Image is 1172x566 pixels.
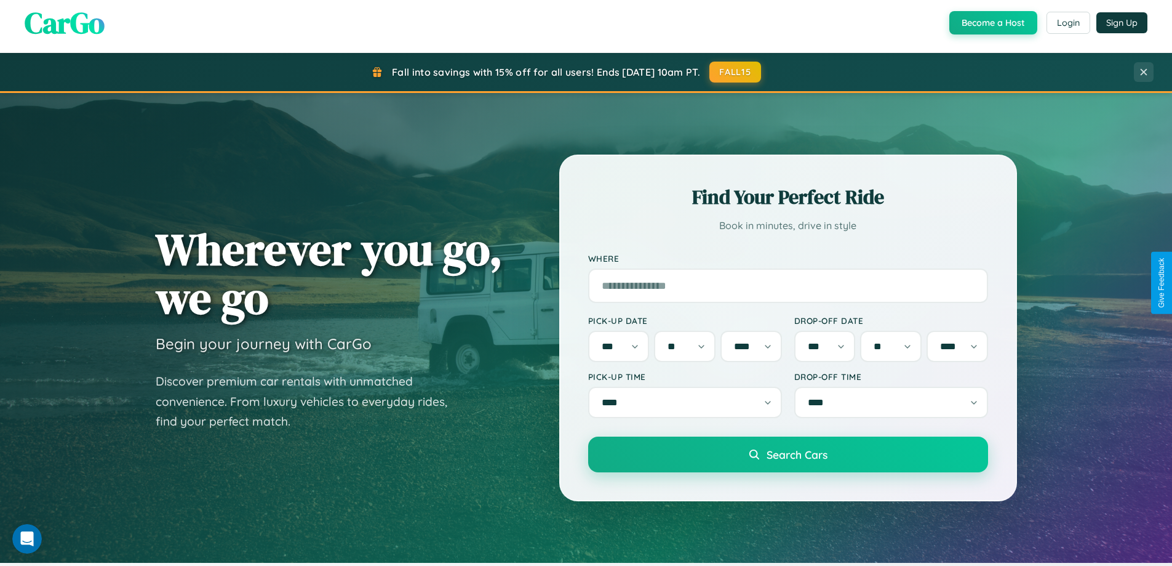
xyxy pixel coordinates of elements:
button: Sign Up [1096,12,1147,33]
button: FALL15 [709,62,761,83]
iframe: Intercom live chat [12,524,42,554]
h3: Begin your journey with CarGo [156,334,372,353]
p: Discover premium car rentals with unmatched convenience. From luxury vehicles to everyday rides, ... [156,371,463,432]
div: Give Feedback [1157,258,1166,308]
h2: Find Your Perfect Ride [588,184,988,211]
button: Become a Host [949,11,1037,34]
button: Login [1046,12,1090,34]
label: Drop-off Date [794,315,988,326]
label: Pick-up Date [588,315,782,326]
h1: Wherever you go, we go [156,225,503,322]
label: Pick-up Time [588,371,782,382]
span: Fall into savings with 15% off for all users! Ends [DATE] 10am PT. [392,66,700,78]
p: Book in minutes, drive in style [588,217,988,235]
label: Where [588,253,988,264]
span: CarGo [25,2,105,43]
label: Drop-off Time [794,371,988,382]
button: Search Cars [588,437,988,472]
span: Search Cars [767,448,827,461]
